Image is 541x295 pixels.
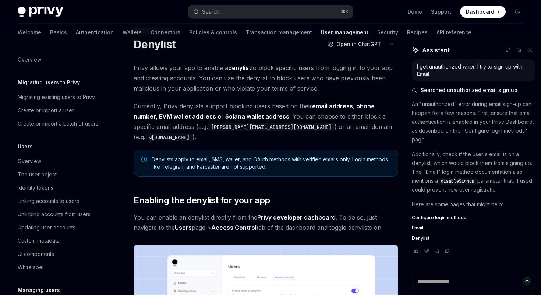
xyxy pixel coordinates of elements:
div: Updating user accounts [18,223,75,232]
span: Privy allows your app to enable a to block specific users from logging in to your app and creatin... [134,63,398,94]
p: An "unauthorized" error during email sign-up can happen for a few reasons. First, ensure that ema... [412,100,535,144]
div: The user object [18,170,57,179]
a: Whitelabel [12,261,106,274]
button: Send message [523,277,531,286]
a: Linking accounts to users [12,194,106,208]
div: Create or import a batch of users [18,119,98,128]
div: Whitelabel [18,263,43,272]
code: [PERSON_NAME][EMAIL_ADDRESS][DOMAIN_NAME] [208,123,335,131]
p: Additionally, check if the user's email is on a denylist, which would block them from signing up.... [412,150,535,194]
a: Basics [50,24,67,41]
button: Open in ChatGPT [323,38,386,50]
div: Overview [18,157,41,166]
span: Assistant [422,46,450,55]
a: UI components [12,247,106,261]
img: dark logo [18,7,63,17]
a: Create or import a user [12,104,106,117]
a: Overview [12,53,106,66]
a: Identity tokens [12,181,106,194]
a: Demo [407,8,422,15]
svg: Note [141,157,147,162]
span: disableSignup [441,178,474,184]
a: Email [412,225,535,231]
div: Linking accounts to users [18,197,79,206]
a: Wallets [123,24,142,41]
a: User management [321,24,368,41]
a: Connectors [151,24,180,41]
a: The user object [12,168,106,181]
h5: Migrating users to Privy [18,78,80,87]
a: Access Control [211,224,257,232]
a: Create or import a batch of users [12,117,106,130]
span: Configure login methods [412,215,466,221]
strong: Users [175,224,192,231]
div: Create or import a user [18,106,74,115]
a: Privy developer dashboard [257,214,336,221]
a: Policies & controls [189,24,237,41]
a: Denylist [412,235,535,241]
a: Security [377,24,398,41]
span: Denylists apply to email, SMS, wallet, and OAuth methods with verified emails only. Login methods... [152,156,390,171]
a: Recipes [407,24,428,41]
strong: denylist [228,64,251,71]
p: Here are some pages that might help: [412,200,535,209]
a: API reference [436,24,471,41]
span: Searched unauthorized email sign up [421,87,517,94]
span: You can enable an denylist directly from the . To do so, just navigate to the page > tab of the d... [134,212,398,233]
div: I get unauthorized when I try to sign up with Email [417,63,530,78]
div: Identity tokens [18,183,53,192]
a: Custom metadata [12,234,106,247]
span: Dashboard [466,8,494,15]
a: Configure login methods [412,215,535,221]
div: Search... [202,7,223,16]
button: Toggle dark mode [512,6,523,18]
span: ⌘ K [341,9,349,15]
div: Unlinking accounts from users [18,210,91,219]
span: Enabling the denylist for your app [134,194,270,206]
h1: Denylist [134,38,176,51]
h5: Users [18,142,33,151]
a: Unlinking accounts from users [12,208,106,221]
div: Migrating existing users to Privy [18,93,95,102]
a: Updating user accounts [12,221,106,234]
button: Searched unauthorized email sign up [412,87,535,94]
span: Denylist [412,235,429,241]
div: Custom metadata [18,236,60,245]
a: Support [431,8,451,15]
h5: Managing users [18,286,60,295]
a: Overview [12,155,106,168]
button: Search...⌘K [188,5,353,18]
a: Dashboard [460,6,506,18]
a: Migrating existing users to Privy [12,91,106,104]
span: Email [412,225,423,231]
a: Authentication [76,24,114,41]
code: @[DOMAIN_NAME] [145,133,192,141]
div: Overview [18,55,41,64]
a: Welcome [18,24,41,41]
span: Open in ChatGPT [336,41,381,48]
span: Currently, Privy denylists support blocking users based on their . You can choose to either block... [134,101,398,142]
a: Transaction management [246,24,312,41]
div: UI components [18,250,54,259]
